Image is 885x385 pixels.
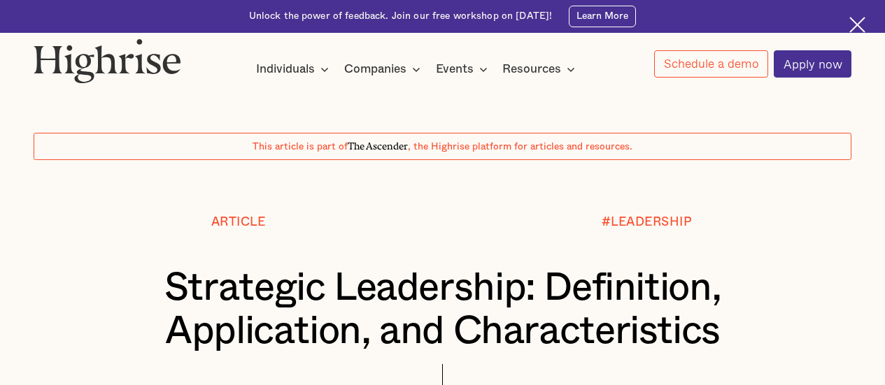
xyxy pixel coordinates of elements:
[502,61,561,78] div: Resources
[774,50,851,78] a: Apply now
[211,215,266,229] div: Article
[256,61,315,78] div: Individuals
[256,61,333,78] div: Individuals
[602,215,693,229] div: #LEADERSHIP
[849,17,865,33] img: Cross icon
[344,61,425,78] div: Companies
[68,267,817,354] h1: Strategic Leadership: Definition, Application, and Characteristics
[654,50,768,78] a: Schedule a demo
[34,38,181,83] img: Highrise logo
[348,138,408,150] span: The Ascender
[253,142,348,152] span: This article is part of
[436,61,492,78] div: Events
[249,10,553,23] div: Unlock the power of feedback. Join our free workshop on [DATE]!
[408,142,632,152] span: , the Highrise platform for articles and resources.
[344,61,406,78] div: Companies
[569,6,637,27] a: Learn More
[502,61,579,78] div: Resources
[436,61,474,78] div: Events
